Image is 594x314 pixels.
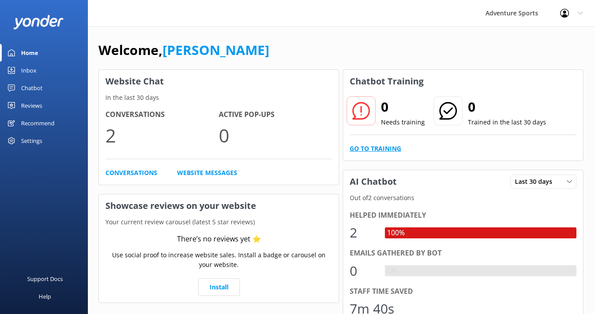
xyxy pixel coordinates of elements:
h3: Chatbot Training [343,70,430,93]
span: Last 30 days [515,177,558,186]
h4: Conversations [105,109,219,120]
a: Conversations [105,168,157,178]
h3: Website Chat [99,70,339,93]
a: Website Messages [177,168,237,178]
div: Inbox [21,62,36,79]
div: Chatbot [21,79,43,97]
div: Emails gathered by bot [350,248,576,259]
a: Go to Training [350,144,401,153]
div: 0 [350,260,376,281]
h2: 0 [381,96,425,117]
div: Help [39,288,51,305]
div: Staff time saved [350,286,576,297]
div: Reviews [21,97,42,114]
p: Trained in the last 30 days [468,117,546,127]
div: Helped immediately [350,210,576,221]
h3: Showcase reviews on your website [99,194,339,217]
h3: AI Chatbot [343,170,403,193]
div: 2 [350,222,376,243]
p: In the last 30 days [99,93,339,102]
div: 0% [385,265,399,277]
p: Your current review carousel (latest 5 star reviews) [99,217,339,227]
div: Support Docs [27,270,63,288]
div: There’s no reviews yet ⭐ [177,234,261,245]
div: Settings [21,132,42,150]
p: Use social proof to increase website sales. Install a badge or carousel on your website. [105,250,332,270]
div: Home [21,44,38,62]
h4: Active Pop-ups [219,109,332,120]
p: Out of 2 conversations [343,193,583,203]
p: 2 [105,120,219,150]
a: [PERSON_NAME] [163,41,269,59]
a: Install [198,278,240,296]
p: Needs training [381,117,425,127]
div: 100% [385,227,407,239]
h1: Welcome, [98,40,269,61]
h2: 0 [468,96,546,117]
div: Recommend [21,114,54,132]
img: yonder-white-logo.png [13,15,64,29]
p: 0 [219,120,332,150]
